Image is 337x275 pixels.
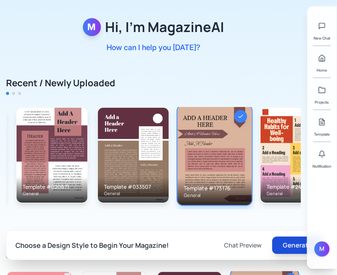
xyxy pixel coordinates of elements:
p: General [23,191,81,197]
span: New Chat [314,35,330,41]
h3: Choose a Design Style to Begin Your Magazine! [15,240,207,251]
h1: Hi, I'm MagazineAI [105,20,224,35]
span: M [88,21,96,33]
h4: Template #173176 [184,185,246,192]
h2: Recent / Newly Uploaded [6,77,115,89]
img: Template #173176 [177,105,252,205]
span: Template [314,131,330,137]
span: Notification [313,163,331,169]
p: General [184,192,246,199]
img: Template #020671 [17,108,87,203]
p: How can I help you [DATE]? [83,42,224,53]
img: Template #241960 [261,108,331,203]
img: Template #033507 [98,108,169,203]
button: Generate [272,237,323,254]
p: General [267,191,325,197]
span: Home [317,67,327,73]
button: Chat Preview [217,237,269,254]
h4: Template #033507 [104,183,163,191]
p: General [104,191,163,197]
h4: Template #020671 [23,183,81,191]
h4: Template #241960 [267,183,325,191]
span: Projects [315,99,329,105]
button: M [314,241,329,257]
